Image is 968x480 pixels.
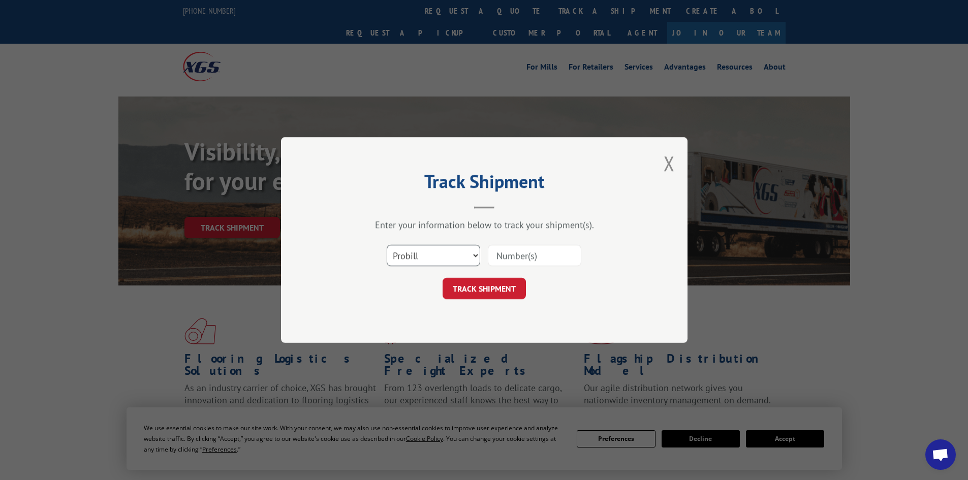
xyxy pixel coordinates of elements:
button: TRACK SHIPMENT [443,278,526,299]
h2: Track Shipment [332,174,637,194]
div: Open chat [925,439,956,470]
div: Enter your information below to track your shipment(s). [332,219,637,231]
button: Close modal [664,150,675,177]
input: Number(s) [488,245,581,266]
